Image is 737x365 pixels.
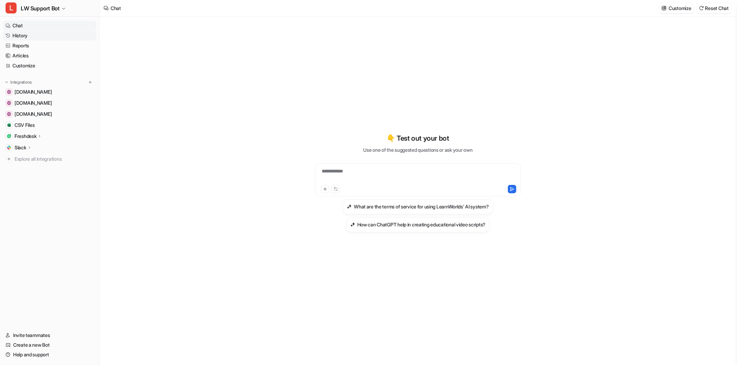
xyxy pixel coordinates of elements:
h3: How can ChatGPT help in creating educational video scripts? [357,221,485,228]
p: Customize [669,4,691,12]
button: How can ChatGPT help in creating educational video scripts?How can ChatGPT help in creating educa... [346,217,490,232]
a: Explore all integrations [3,154,96,164]
img: explore all integrations [6,156,12,162]
p: Use one of the suggested questions or ask your own [363,146,472,153]
button: What are the terms of service for using LearnWorlds' AI system?What are the terms of service for ... [343,199,493,214]
p: Slack [15,144,26,151]
a: Help and support [3,350,96,359]
img: expand menu [4,80,9,85]
a: Chat [3,21,96,30]
button: Integrations [3,79,34,86]
a: Create a new Bot [3,340,96,350]
a: Reports [3,41,96,50]
span: [DOMAIN_NAME] [15,100,52,106]
span: Explore all integrations [15,153,94,165]
img: reset [699,6,704,11]
p: Freshdesk [15,133,36,140]
img: www.learnworlds.dev [7,112,11,116]
img: customize [662,6,667,11]
h3: What are the terms of service for using LearnWorlds' AI system? [354,203,489,210]
a: www.learnworlds.com[DOMAIN_NAME] [3,98,96,108]
a: www.learnworlds.dev[DOMAIN_NAME] [3,109,96,119]
a: support.learnworlds.com[DOMAIN_NAME] [3,87,96,97]
div: Chat [111,4,121,12]
p: Integrations [10,79,32,85]
img: menu_add.svg [88,80,93,85]
img: What are the terms of service for using LearnWorlds' AI system? [347,204,352,209]
a: Customize [3,61,96,71]
a: Articles [3,51,96,60]
button: Customize [660,3,694,13]
img: support.learnworlds.com [7,90,11,94]
button: Reset Chat [697,3,731,13]
img: CSV Files [7,123,11,127]
a: Invite teammates [3,330,96,340]
span: LW Support Bot [21,3,59,13]
img: Slack [7,146,11,150]
span: [DOMAIN_NAME] [15,111,52,118]
span: [DOMAIN_NAME] [15,88,52,95]
a: History [3,31,96,40]
a: CSV FilesCSV Files [3,120,96,130]
img: www.learnworlds.com [7,101,11,105]
span: CSV Files [15,122,35,129]
span: L [6,2,17,13]
p: 👇 Test out your bot [387,133,449,143]
img: Freshdesk [7,134,11,138]
img: How can ChatGPT help in creating educational video scripts? [350,222,355,227]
